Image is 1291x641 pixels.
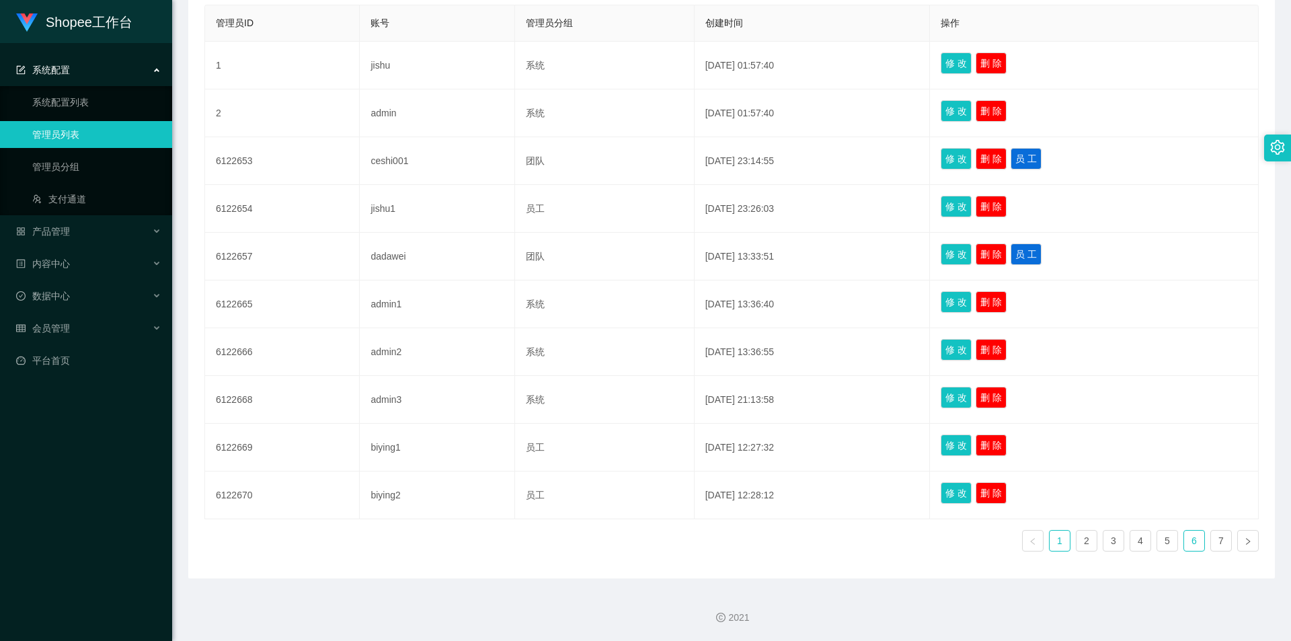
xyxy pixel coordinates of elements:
[705,251,774,262] span: [DATE] 13:33:51
[205,376,360,424] td: 6122668
[16,259,26,268] i: 图标: profile
[360,233,515,280] td: dadawei
[205,137,360,185] td: 6122653
[16,323,70,334] span: 会员管理
[1157,530,1178,552] li: 5
[1270,140,1285,155] i: 图标: setting
[183,611,1280,625] div: 2021
[46,1,132,44] h1: Shopee工作台
[1130,531,1150,551] a: 4
[705,203,774,214] span: [DATE] 23:26:03
[705,60,774,71] span: [DATE] 01:57:40
[976,339,1007,361] button: 删 除
[515,280,695,328] td: 系统
[976,387,1007,408] button: 删 除
[515,328,695,376] td: 系统
[205,280,360,328] td: 6122665
[205,89,360,137] td: 2
[16,13,38,32] img: logo.9652507e.png
[705,442,774,453] span: [DATE] 12:27:32
[1103,530,1124,552] li: 3
[205,472,360,519] td: 6122670
[16,65,26,75] i: 图标: form
[32,89,161,116] a: 系统配置列表
[705,108,774,118] span: [DATE] 01:57:40
[705,299,774,309] span: [DATE] 13:36:40
[16,258,70,269] span: 内容中心
[32,186,161,213] a: 图标: usergroup-add-o支付通道
[515,376,695,424] td: 系统
[360,280,515,328] td: admin1
[941,243,972,265] button: 修 改
[976,435,1007,456] button: 删 除
[705,394,774,405] span: [DATE] 21:13:58
[16,324,26,333] i: 图标: table
[360,185,515,233] td: jishu1
[1077,531,1097,551] a: 2
[941,387,972,408] button: 修 改
[1011,148,1042,169] button: 员 工
[1211,531,1231,551] a: 7
[1237,530,1259,552] li: 下一页
[515,42,695,89] td: 系统
[941,482,972,504] button: 修 改
[1076,530,1097,552] li: 2
[16,16,132,27] a: Shopee工作台
[16,291,26,301] i: 图标: check-circle-o
[941,291,972,313] button: 修 改
[16,65,70,75] span: 系统配置
[515,233,695,280] td: 团队
[16,226,70,237] span: 产品管理
[1029,537,1037,545] i: 图标: left
[941,52,972,74] button: 修 改
[941,435,972,456] button: 修 改
[205,185,360,233] td: 6122654
[1022,530,1044,552] li: 上一页
[1050,531,1070,551] a: 1
[705,346,774,357] span: [DATE] 13:36:55
[941,196,972,217] button: 修 改
[941,17,960,28] span: 操作
[1244,537,1252,545] i: 图标: right
[16,291,70,301] span: 数据中心
[1184,531,1204,551] a: 6
[205,233,360,280] td: 6122657
[976,52,1007,74] button: 删 除
[360,137,515,185] td: ceshi001
[705,17,743,28] span: 创建时间
[360,328,515,376] td: admin2
[1183,530,1205,552] li: 6
[976,243,1007,265] button: 删 除
[976,482,1007,504] button: 删 除
[526,17,573,28] span: 管理员分组
[360,42,515,89] td: jishu
[205,328,360,376] td: 6122666
[705,490,774,500] span: [DATE] 12:28:12
[515,89,695,137] td: 系统
[515,472,695,519] td: 员工
[941,339,972,361] button: 修 改
[515,185,695,233] td: 员工
[941,148,972,169] button: 修 改
[716,613,726,622] i: 图标: copyright
[360,472,515,519] td: biying2
[1103,531,1124,551] a: 3
[16,347,161,374] a: 图标: dashboard平台首页
[205,424,360,472] td: 6122669
[216,17,253,28] span: 管理员ID
[705,155,774,166] span: [DATE] 23:14:55
[976,196,1007,217] button: 删 除
[1157,531,1177,551] a: 5
[16,227,26,236] i: 图标: appstore-o
[370,17,389,28] span: 账号
[976,148,1007,169] button: 删 除
[205,42,360,89] td: 1
[976,291,1007,313] button: 删 除
[1130,530,1151,552] li: 4
[360,376,515,424] td: admin3
[1011,243,1042,265] button: 员 工
[976,100,1007,122] button: 删 除
[515,137,695,185] td: 团队
[941,100,972,122] button: 修 改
